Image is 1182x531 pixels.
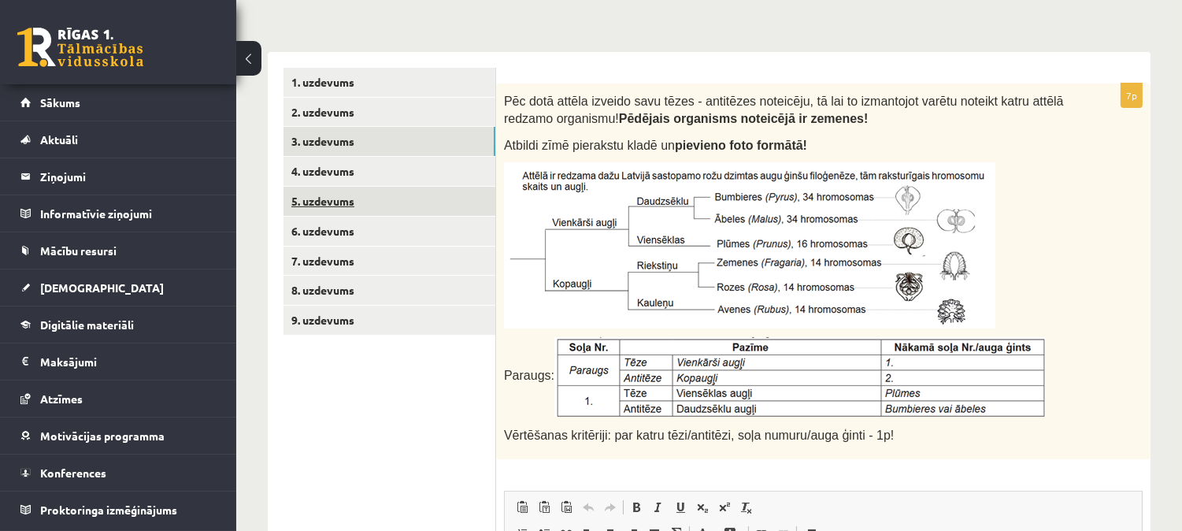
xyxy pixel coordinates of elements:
a: 5. uzdevums [283,187,495,216]
a: Atkārtot (vadīšanas taustiņš+Y) [599,497,621,518]
span: Mācību resursi [40,243,117,258]
a: Ziņojumi [20,158,217,195]
a: Konferences [20,455,217,491]
a: Motivācijas programma [20,418,217,454]
a: Maksājumi [20,343,217,380]
legend: Ziņojumi [40,158,217,195]
a: Atzīmes [20,381,217,417]
span: Digitālie materiāli [40,317,134,332]
a: 7. uzdevums [283,247,495,276]
a: Rīgas 1. Tālmācības vidusskola [17,28,143,67]
legend: Informatīvie ziņojumi [40,195,217,232]
a: Ielīmēt (vadīšanas taustiņš+V) [511,497,533,518]
span: Atbildi zīmē pierakstu kladē un [504,139,807,152]
a: Informatīvie ziņojumi [20,195,217,232]
b: pievieno foto formātā! [675,139,807,152]
a: Proktoringa izmēģinājums [20,492,217,528]
img: A screenshot of a computer AI-generated content may be incorrect. [554,337,1046,417]
a: Treknraksts (vadīšanas taustiņš+B) [625,497,647,518]
legend: Maksājumi [40,343,217,380]
span: Sākums [40,95,80,110]
a: Apakšraksts [691,497,713,518]
span: Vērtēšanas kritēriji: par katru tēzi/antitēzi, soļa numuru/auga ģinti - 1p! [504,429,894,442]
span: Pēc dotā attēla izveido savu tēzes - antitēzes noteicēju, tā lai to izmantojot varētu noteikt kat... [504,95,1064,126]
a: 1. uzdevums [283,68,495,97]
b: Pēdējais organisms noteicējā ir zemenes! [619,112,869,125]
span: Proktoringa izmēģinājums [40,503,177,517]
a: 4. uzdevums [283,157,495,186]
span: [DEMOGRAPHIC_DATA] [40,280,164,295]
p: 7p [1121,83,1143,108]
a: [DEMOGRAPHIC_DATA] [20,269,217,306]
a: Noņemt stilus [736,497,758,518]
a: Sākums [20,84,217,121]
span: Aktuāli [40,132,78,147]
a: 8. uzdevums [283,276,495,305]
a: Aktuāli [20,121,217,158]
a: Slīpraksts (vadīšanas taustiņš+I) [647,497,669,518]
a: Atcelt (vadīšanas taustiņš+Z) [577,497,599,518]
a: 6. uzdevums [283,217,495,246]
img: A screenshot of a computer AI-generated content may be incorrect. [504,162,995,329]
a: Ievietot no Worda [555,497,577,518]
span: Atzīmes [40,392,83,406]
body: Bagātinātā teksta redaktors, wiswyg-editor-user-answer-47433781308620 [16,16,621,32]
span: Konferences [40,466,106,480]
a: Pasvītrojums (vadīšanas taustiņš+U) [669,497,691,518]
a: Ievietot kā vienkāršu tekstu (vadīšanas taustiņš+pārslēgšanas taustiņš+V) [533,497,555,518]
a: Mācību resursi [20,232,217,269]
a: 2. uzdevums [283,98,495,127]
span: Paraugs: [504,369,1046,382]
a: 9. uzdevums [283,306,495,335]
a: Digitālie materiāli [20,306,217,343]
a: Augšraksts [713,497,736,518]
span: Motivācijas programma [40,429,165,443]
a: 3. uzdevums [283,127,495,156]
